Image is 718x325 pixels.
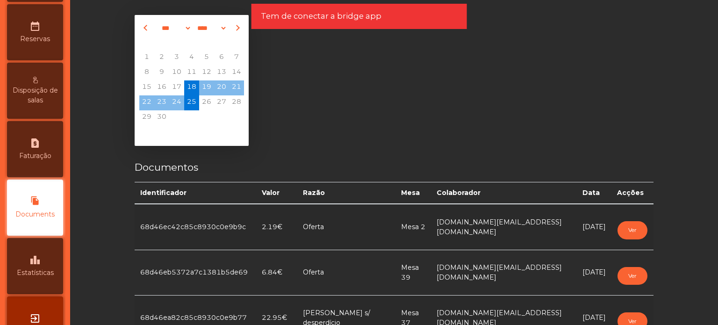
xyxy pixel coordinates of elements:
div: Monday, September 15, 2025 [139,80,154,95]
div: Wednesday, September 3, 2025 [169,51,184,65]
span: Reservas [20,34,50,44]
div: Monday, September 22, 2025 [139,95,154,110]
div: Thursday, September 4, 2025 [184,51,199,65]
div: Sunday, October 12, 2025 [229,125,244,140]
i: file_copy [29,196,41,207]
span: 30 [154,110,169,125]
span: 26 [199,95,214,110]
td: Oferta [297,250,395,295]
span: 28 [229,95,244,110]
div: Friday, September 19, 2025 [199,80,214,95]
div: Tuesday, September 2, 2025 [154,51,169,65]
span: 18 [184,80,199,95]
div: Wednesday, October 8, 2025 [169,125,184,140]
th: Mesa [395,182,431,204]
div: Friday, September 26, 2025 [199,95,214,110]
th: Razão [297,182,395,204]
div: Sunday, September 28, 2025 [229,95,244,110]
i: exit_to_app [29,313,41,324]
div: Wednesday, October 1, 2025 [169,110,184,125]
span: 8 [139,65,154,80]
div: Saturday, October 4, 2025 [214,110,229,125]
div: Wednesday, September 10, 2025 [169,65,184,80]
div: Saturday, September 13, 2025 [214,65,229,80]
div: Wednesday, September 17, 2025 [169,80,184,95]
div: Sunday, September 21, 2025 [229,80,244,95]
div: Tuesday, September 9, 2025 [154,65,169,80]
span: Tem de conectar a bridge app [261,10,381,22]
div: Friday, September 5, 2025 [199,51,214,65]
div: Thursday, September 18, 2025 [184,80,199,95]
td: Mesa 39 [395,250,431,295]
button: Ver [617,267,647,285]
th: Acções [611,182,653,204]
i: date_range [29,21,41,32]
div: Friday, September 12, 2025 [199,65,214,80]
span: 25 [184,95,199,110]
th: Colaborador [431,182,577,204]
button: Previous month [141,21,151,36]
span: Estatísticas [17,268,54,278]
div: Wednesday, September 24, 2025 [169,95,184,110]
div: Thursday, September 25, 2025 [184,95,199,110]
span: 29 [139,110,154,125]
div: Fr [199,36,214,51]
span: 5 [199,51,214,65]
span: 3 [169,51,184,65]
div: Saturday, September 6, 2025 [214,51,229,65]
div: Tu [154,36,169,51]
h4: Documentos [135,160,653,174]
span: 7 [229,51,244,65]
span: Faturação [19,151,51,161]
td: [DATE] [577,204,611,250]
i: request_page [29,137,41,149]
span: 19 [199,80,214,95]
button: Next month [232,21,242,36]
div: Monday, September 29, 2025 [139,110,154,125]
span: 9 [154,65,169,80]
button: Ver [617,221,647,239]
span: 1 [139,51,154,65]
div: Sa [214,36,229,51]
div: Sunday, October 5, 2025 [229,110,244,125]
td: [DOMAIN_NAME][EMAIL_ADDRESS][DOMAIN_NAME] [431,250,577,295]
div: Tuesday, September 23, 2025 [154,95,169,110]
div: We [169,36,184,51]
div: Tuesday, October 7, 2025 [154,125,169,140]
span: 22 [139,95,154,110]
span: 10 [169,65,184,80]
div: Monday, September 1, 2025 [139,51,154,65]
div: Sunday, September 7, 2025 [229,51,244,65]
span: Disposição de salas [9,86,61,105]
div: Th [184,36,199,51]
span: 24 [169,95,184,110]
div: Thursday, October 2, 2025 [184,110,199,125]
span: 6 [214,51,229,65]
div: Tuesday, September 30, 2025 [154,110,169,125]
td: 6.84€ [256,250,297,295]
div: Monday, October 6, 2025 [139,125,154,140]
span: 12 [199,65,214,80]
div: Friday, October 3, 2025 [199,110,214,125]
span: 20 [214,80,229,95]
td: Oferta [297,204,395,250]
td: 68d46ec42c85c8930c0e9b9c [135,204,256,250]
div: Su [229,36,244,51]
div: Saturday, September 20, 2025 [214,80,229,95]
select: Select month [156,21,192,35]
div: Saturday, September 27, 2025 [214,95,229,110]
th: Valor [256,182,297,204]
div: Mo [139,36,154,51]
span: 23 [154,95,169,110]
div: Monday, September 8, 2025 [139,65,154,80]
div: Saturday, October 11, 2025 [214,125,229,140]
span: 14 [229,65,244,80]
span: 16 [154,80,169,95]
div: Thursday, September 11, 2025 [184,65,199,80]
span: 13 [214,65,229,80]
i: leaderboard [29,254,41,266]
div: Tuesday, September 16, 2025 [154,80,169,95]
th: Data [577,182,611,204]
span: 11 [184,65,199,80]
td: [DOMAIN_NAME][EMAIL_ADDRESS][DOMAIN_NAME] [431,204,577,250]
